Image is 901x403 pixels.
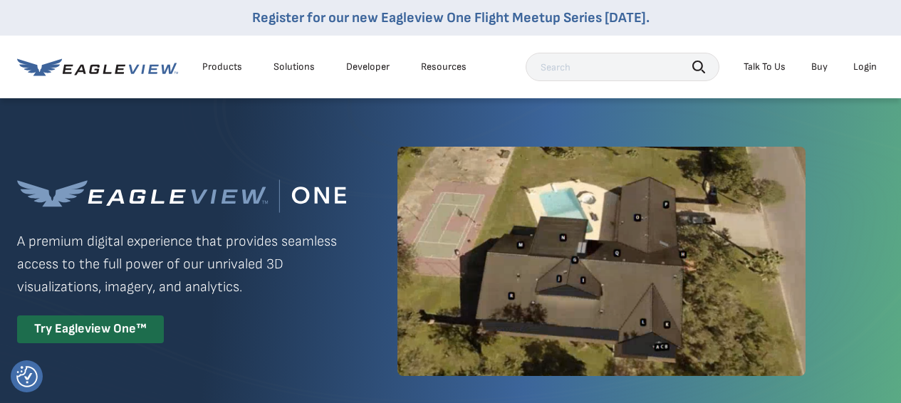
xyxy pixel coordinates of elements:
[274,61,315,73] div: Solutions
[526,53,719,81] input: Search
[853,61,877,73] div: Login
[421,61,467,73] div: Resources
[252,9,650,26] a: Register for our new Eagleview One Flight Meetup Series [DATE].
[16,366,38,387] img: Revisit consent button
[202,61,242,73] div: Products
[17,230,346,298] p: A premium digital experience that provides seamless access to the full power of our unrivaled 3D ...
[811,61,828,73] a: Buy
[346,61,390,73] a: Developer
[17,179,346,213] img: Eagleview One™
[16,366,38,387] button: Consent Preferences
[744,61,786,73] div: Talk To Us
[17,315,164,343] div: Try Eagleview One™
